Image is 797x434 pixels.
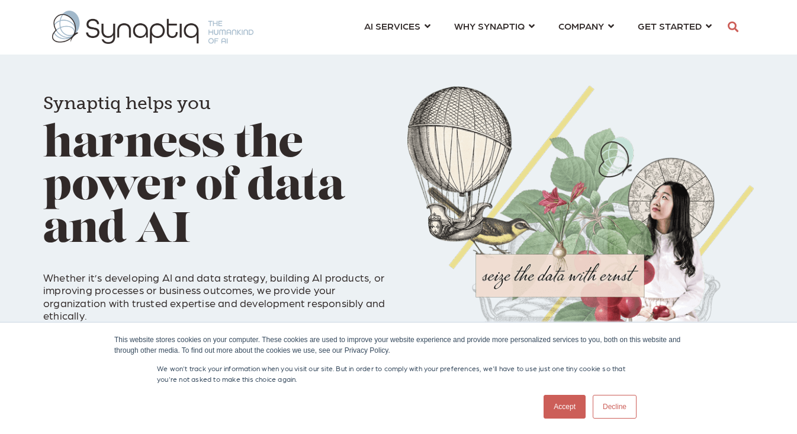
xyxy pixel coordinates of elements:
[454,15,535,37] a: WHY SYNAPTIQ
[638,15,712,37] a: GET STARTED
[157,363,640,384] p: We won't track your information when you visit our site. But in order to comply with your prefere...
[558,18,604,34] span: COMPANY
[407,85,754,381] img: Collage of girl, balloon, bird, and butterfly, with seize the data with ernst text
[454,18,525,34] span: WHY SYNAPTIQ
[638,18,702,34] span: GET STARTED
[52,11,253,44] img: synaptiq logo-1
[364,15,430,37] a: AI SERVICES
[352,6,724,49] nav: menu
[544,395,586,419] a: Accept
[364,18,420,34] span: AI SERVICES
[593,395,637,419] a: Decline
[43,258,390,322] p: Whether it’s developing AI and data strategy, building AI products, or improving processes or bus...
[43,92,211,114] span: Synaptiq helps you
[558,15,614,37] a: COMPANY
[114,334,683,356] div: This website stores cookies on your computer. These cookies are used to improve your website expe...
[43,77,390,253] h1: harness the power of data and AI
